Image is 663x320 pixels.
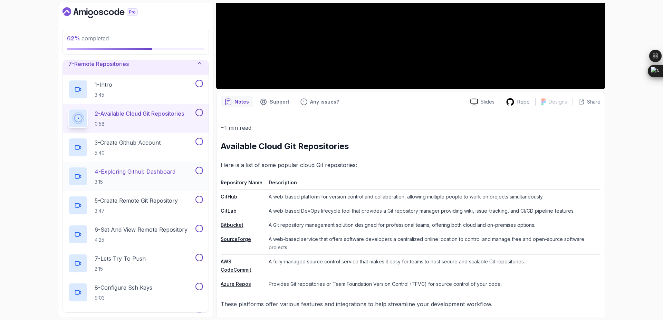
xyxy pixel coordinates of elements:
button: notes button [221,96,253,107]
button: 2-Available Cloud Git Repositories0:58 [68,109,203,128]
p: Designs [549,98,567,105]
p: Notes [234,98,249,105]
p: 8 - Configure Ssh Keys [95,283,152,292]
a: GitLab [221,208,237,214]
p: Support [270,98,289,105]
button: 6-Set And View Remote Repository4:25 [68,225,203,244]
h2: Available Cloud Git Repositories [221,141,600,152]
button: Feedback button [296,96,343,107]
button: 8-Configure Ssh Keys9:03 [68,283,203,302]
p: 9:03 [95,294,152,301]
p: 4 - Exploring Github Dashboard [95,167,175,176]
p: 0:58 [95,120,184,127]
a: Bitbucket [221,222,243,228]
button: 7-Lets Try To Push2:15 [68,254,203,273]
th: Description [266,178,600,190]
th: Repository Name [221,178,266,190]
td: A fully-managed source control service that makes it easy for teams to host secure and scalable G... [266,255,600,277]
button: 7-Remote Repositories [63,53,209,75]
button: 3-Create Github Account5:40 [68,138,203,157]
td: A web-based DevOps lifecycle tool that provides a Git repository manager providing wiki, issue-tr... [266,204,600,218]
p: Slides [481,98,494,105]
span: completed [67,35,109,42]
a: Dashboard [63,7,154,18]
p: 6 - Set And View Remote Repository [95,225,188,234]
p: ~1 min read [221,123,600,133]
p: 5 - Create Remote Git Repository [95,196,178,205]
p: 3:47 [95,207,178,214]
span: 62 % [67,35,80,42]
p: 2 - Available Cloud Git Repositories [95,109,184,118]
button: Support button [256,96,294,107]
td: Provides Git repositories or Team Foundation Version Control (TFVC) for source control of your code. [266,277,600,291]
td: A web-based service that offers software developers a centralized online location to control and ... [266,232,600,255]
p: 3:15 [95,178,175,185]
p: 3:45 [95,91,112,98]
a: Repo [500,98,535,106]
p: 4:25 [95,236,188,243]
button: Share [573,98,600,105]
p: 2:15 [95,265,146,272]
a: GitHub [221,194,237,200]
button: 5-Create Remote Git Repository3:47 [68,196,203,215]
p: These platforms offer various features and integrations to help streamline your development workf... [221,299,600,309]
p: Share [587,98,600,105]
td: A web-based platform for version control and collaboration, allowing multiple people to work on p... [266,190,600,204]
a: AWS CodeCommit [221,259,251,273]
td: A Git repository management solution designed for professional teams, offering both cloud and on-... [266,218,600,232]
a: Azure Repos [221,281,251,287]
p: 7 - Lets Try To Push [95,254,146,263]
p: Repo [517,98,530,105]
button: 1-Intro3:45 [68,80,203,99]
a: Slides [465,98,500,106]
p: 1 - Intro [95,80,112,89]
button: 4-Exploring Github Dashboard3:15 [68,167,203,186]
p: 3 - Create Github Account [95,138,161,147]
p: Any issues? [310,98,339,105]
p: 5:40 [95,149,161,156]
a: SourceForge [221,236,251,242]
h3: 7 - Remote Repositories [68,60,129,68]
p: Here is a list of some popular cloud Git repositories: [221,160,600,170]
